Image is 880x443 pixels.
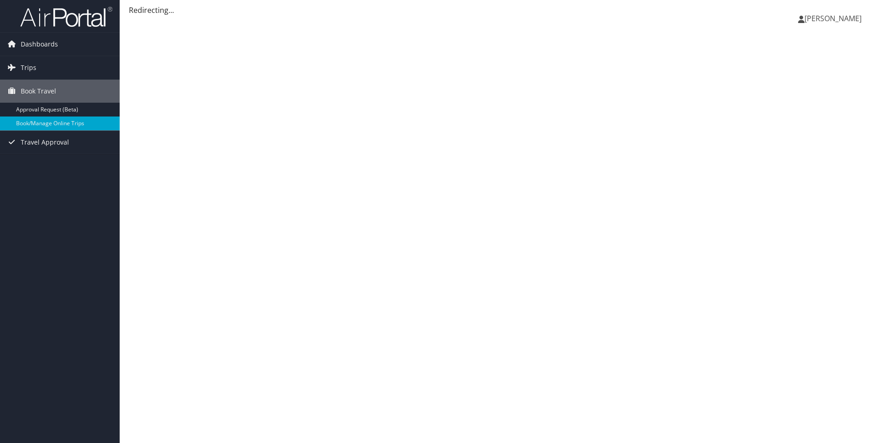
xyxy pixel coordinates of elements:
[805,13,862,23] span: [PERSON_NAME]
[798,5,871,32] a: [PERSON_NAME]
[129,5,871,16] div: Redirecting...
[20,6,112,28] img: airportal-logo.png
[21,131,69,154] span: Travel Approval
[21,56,36,79] span: Trips
[21,33,58,56] span: Dashboards
[21,80,56,103] span: Book Travel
